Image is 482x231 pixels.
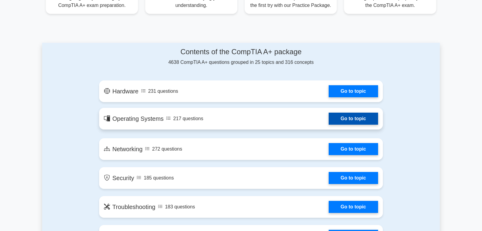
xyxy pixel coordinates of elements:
a: Go to topic [329,85,378,97]
a: Go to topic [329,201,378,213]
a: Go to topic [329,113,378,125]
div: 4638 CompTIA A+ questions grouped in 25 topics and 316 concepts [99,48,383,66]
a: Go to topic [329,172,378,184]
a: Go to topic [329,143,378,155]
h4: Contents of the CompTIA A+ package [99,48,383,56]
